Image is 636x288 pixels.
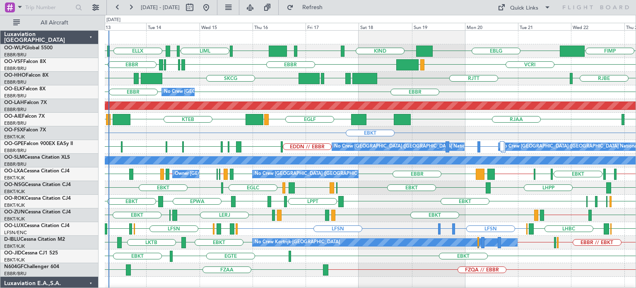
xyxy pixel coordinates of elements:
a: OO-AIEFalcon 7X [4,114,45,119]
div: Mon 13 [93,23,146,30]
div: Mon 20 [465,23,518,30]
div: Wed 22 [571,23,624,30]
a: EBBR/BRU [4,93,26,99]
a: OO-GPEFalcon 900EX EASy II [4,141,73,146]
a: OO-ELKFalcon 8X [4,87,46,92]
a: EBKT/KJK [4,134,25,140]
a: EBKT/KJK [4,257,25,263]
a: OO-FSXFalcon 7X [4,128,46,133]
a: EBKT/KJK [4,216,25,222]
span: OO-JID [4,251,22,256]
div: Sat 18 [359,23,412,30]
span: Refresh [295,5,330,10]
span: OO-LAH [4,100,24,105]
span: OO-SLM [4,155,24,160]
span: OO-ZUN [4,210,25,215]
a: D-IBLUCessna Citation M2 [4,237,65,242]
span: OO-VSF [4,59,23,64]
a: LFSN/ENC [4,230,27,236]
span: N604GF [4,264,24,269]
span: OO-HHO [4,73,26,78]
div: Fri 17 [306,23,359,30]
button: Refresh [283,1,332,14]
a: OO-NSGCessna Citation CJ4 [4,182,71,187]
a: EBBR/BRU [4,106,26,113]
a: OO-VSFFalcon 8X [4,59,46,64]
a: EBBR/BRU [4,271,26,277]
a: EBKT/KJK [4,189,25,195]
span: OO-AIE [4,114,22,119]
div: Owner [GEOGRAPHIC_DATA]-[GEOGRAPHIC_DATA] [175,168,287,180]
div: Thu 16 [253,23,306,30]
a: OO-SLMCessna Citation XLS [4,155,70,160]
div: Wed 15 [200,23,253,30]
span: [DATE] - [DATE] [141,4,180,11]
div: No Crew Kortrijk-[GEOGRAPHIC_DATA] [255,236,340,249]
div: No Crew [GEOGRAPHIC_DATA] ([GEOGRAPHIC_DATA] National) [164,86,303,98]
a: OO-LUXCessna Citation CJ4 [4,223,70,228]
span: OO-LUX [4,223,24,228]
input: Trip Number [25,1,73,14]
span: OO-ELK [4,87,23,92]
a: EBKT/KJK [4,243,25,249]
a: EBKT/KJK [4,175,25,181]
button: All Aircraft [9,16,90,29]
a: EBKT/KJK [4,202,25,208]
a: OO-ROKCessna Citation CJ4 [4,196,71,201]
a: EBBR/BRU [4,161,26,167]
a: N604GFChallenger 604 [4,264,59,269]
a: EBBR/BRU [4,120,26,126]
div: Sun 19 [412,23,465,30]
a: OO-LXACessna Citation CJ4 [4,169,70,174]
a: OO-LAHFalcon 7X [4,100,47,105]
a: EBBR/BRU [4,79,26,85]
span: OO-WLP [4,46,24,51]
a: EBBR/BRU [4,52,26,58]
a: OO-WLPGlobal 5500 [4,46,53,51]
a: OO-HHOFalcon 8X [4,73,48,78]
a: EBBR/BRU [4,65,26,72]
span: OO-LXA [4,169,24,174]
span: All Aircraft [22,20,87,26]
span: OO-GPE [4,141,24,146]
a: OO-JIDCessna CJ1 525 [4,251,58,256]
a: OO-ZUNCessna Citation CJ4 [4,210,71,215]
div: Tue 14 [146,23,199,30]
div: [DATE] [106,17,120,24]
div: Tue 21 [518,23,571,30]
div: No Crew [GEOGRAPHIC_DATA] ([GEOGRAPHIC_DATA] National) [255,168,393,180]
span: OO-FSX [4,128,23,133]
button: Quick Links [494,1,555,14]
a: EBBR/BRU [4,148,26,154]
span: OO-ROK [4,196,25,201]
span: D-IBLU [4,237,20,242]
div: Quick Links [510,4,538,12]
div: No Crew [GEOGRAPHIC_DATA] ([GEOGRAPHIC_DATA] National) [334,140,473,153]
span: OO-NSG [4,182,25,187]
